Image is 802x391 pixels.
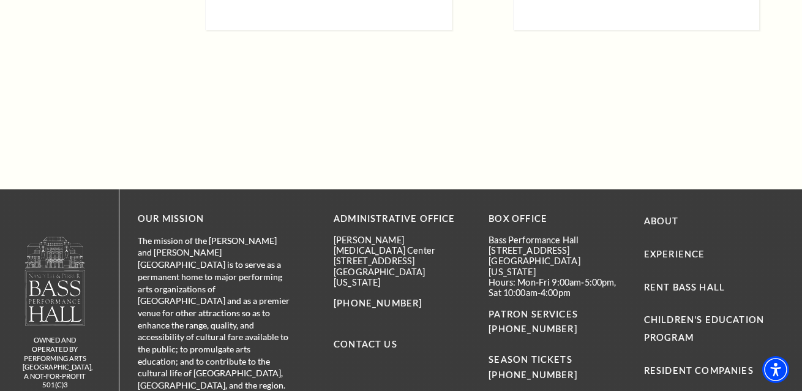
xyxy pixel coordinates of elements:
p: BOX OFFICE [489,211,625,227]
p: Bass Performance Hall [489,235,625,245]
p: [STREET_ADDRESS] [334,256,470,266]
p: SEASON TICKETS [PHONE_NUMBER] [489,337,625,383]
p: [PERSON_NAME][MEDICAL_DATA] Center [334,235,470,256]
img: owned and operated by Performing Arts Fort Worth, A NOT-FOR-PROFIT 501(C)3 ORGANIZATION [24,236,86,326]
a: Experience [644,249,705,259]
div: Accessibility Menu [762,356,789,383]
a: Contact Us [334,339,397,349]
a: Children's Education Program [644,314,764,343]
p: [PHONE_NUMBER] [334,296,470,311]
a: Rent Bass Hall [644,282,725,292]
a: Resident Companies [644,365,754,376]
p: Administrative Office [334,211,470,227]
p: [GEOGRAPHIC_DATA][US_STATE] [334,267,470,288]
p: Hours: Mon-Fri 9:00am-5:00pm, Sat 10:00am-4:00pm [489,277,625,298]
a: About [644,216,679,226]
p: [GEOGRAPHIC_DATA][US_STATE] [489,256,625,277]
p: [STREET_ADDRESS] [489,245,625,256]
p: PATRON SERVICES [PHONE_NUMBER] [489,307,625,338]
p: OUR MISSION [138,211,291,227]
